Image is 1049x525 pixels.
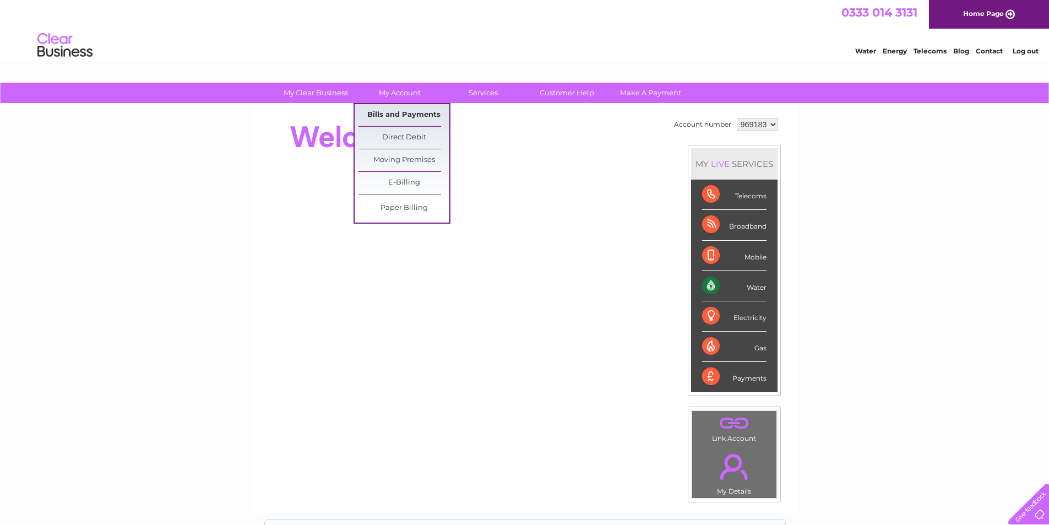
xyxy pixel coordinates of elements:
[265,6,785,53] div: Clear Business is a trading name of Verastar Limited (registered in [GEOGRAPHIC_DATA] No. 3667643...
[702,241,767,271] div: Mobile
[358,127,449,149] a: Direct Debit
[1013,47,1039,55] a: Log out
[702,271,767,301] div: Water
[358,172,449,194] a: E-Billing
[841,6,917,19] a: 0333 014 3131
[692,410,777,445] td: Link Account
[883,47,907,55] a: Energy
[695,414,774,433] a: .
[358,197,449,219] a: Paper Billing
[691,148,778,180] div: MY SERVICES
[702,301,767,332] div: Electricity
[521,83,612,103] a: Customer Help
[914,47,947,55] a: Telecoms
[605,83,696,103] a: Make A Payment
[953,47,969,55] a: Blog
[709,159,732,169] div: LIVE
[695,447,774,486] a: .
[270,83,361,103] a: My Clear Business
[702,210,767,240] div: Broadband
[438,83,529,103] a: Services
[358,104,449,126] a: Bills and Payments
[855,47,876,55] a: Water
[671,115,734,134] td: Account number
[358,149,449,171] a: Moving Premises
[702,180,767,210] div: Telecoms
[702,362,767,392] div: Payments
[702,332,767,362] div: Gas
[692,445,777,499] td: My Details
[976,47,1003,55] a: Contact
[354,83,445,103] a: My Account
[37,29,93,62] img: logo.png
